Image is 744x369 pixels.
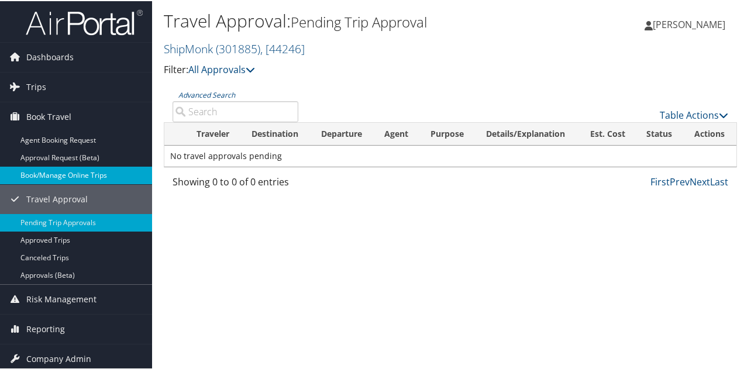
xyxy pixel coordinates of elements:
[291,11,427,30] small: Pending Trip Approval
[188,62,255,75] a: All Approvals
[670,174,690,187] a: Prev
[26,313,65,343] span: Reporting
[311,122,374,144] th: Departure: activate to sort column ascending
[178,89,235,99] a: Advanced Search
[26,8,143,35] img: airportal-logo.png
[645,6,737,41] a: [PERSON_NAME]
[216,40,260,56] span: ( 301885 )
[26,101,71,130] span: Book Travel
[164,40,305,56] a: ShipMonk
[241,122,311,144] th: Destination: activate to sort column ascending
[650,174,670,187] a: First
[684,122,736,144] th: Actions
[26,71,46,101] span: Trips
[653,17,725,30] span: [PERSON_NAME]
[476,122,578,144] th: Details/Explanation
[186,122,241,144] th: Traveler: activate to sort column ascending
[260,40,305,56] span: , [ 44246 ]
[374,122,420,144] th: Agent
[26,284,97,313] span: Risk Management
[164,144,736,165] td: No travel approvals pending
[710,174,728,187] a: Last
[164,61,546,77] p: Filter:
[660,108,728,120] a: Table Actions
[420,122,476,144] th: Purpose
[690,174,710,187] a: Next
[173,100,298,121] input: Advanced Search
[636,122,684,144] th: Status: activate to sort column ascending
[26,184,88,213] span: Travel Approval
[26,42,74,71] span: Dashboards
[164,8,546,32] h1: Travel Approval:
[173,174,298,194] div: Showing 0 to 0 of 0 entries
[578,122,636,144] th: Est. Cost: activate to sort column ascending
